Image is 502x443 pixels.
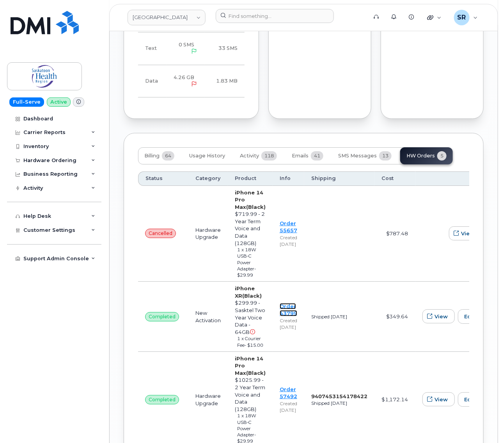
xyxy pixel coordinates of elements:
div: Created [DATE] [280,400,297,413]
span: View [435,313,448,320]
span: 118 [261,151,277,161]
span: $299.99 - Sasktel Two Year Voice Data - 64GB [235,300,265,335]
strong: 9407453154178422 [311,393,367,399]
span: (Black) [246,204,266,210]
div: 1 x Courier Fee [237,335,266,348]
span: Category [195,175,220,182]
td: $349.64 [374,282,415,351]
span: (Black) [246,370,266,376]
span: Billing [144,153,160,159]
span: cancelled [149,230,172,237]
div: Created [DATE] [280,234,297,247]
span: 13 [379,151,392,161]
a: Saskatoon Health Region [128,10,206,25]
div: null&#013; [145,312,179,321]
strong: iPhone 14 Pro Max [235,355,266,376]
span: SMS Messages [338,153,377,159]
input: Find something... [216,9,334,23]
span: completed [149,396,176,403]
a: Order 57492 [280,386,297,400]
button: View [422,309,455,323]
strong: iPhone XR [235,285,262,299]
span: - $15.00 [245,342,263,348]
iframe: Messenger Launcher [468,409,496,437]
span: User Wishes to Pay: $299.99 [250,329,256,335]
span: 0 SMS [179,42,194,48]
a: Order 55657 [280,220,297,234]
td: $787.48 [374,186,415,282]
div: Created [DATE] [280,317,297,330]
button: View [422,392,455,406]
span: Info [280,175,291,182]
span: $1025.99 - 2 Year Term Voice and Data (128GB) [235,377,265,412]
span: 4.26 GB [174,74,194,80]
span: completed [149,313,176,320]
div: Quicklinks [422,10,447,25]
span: SR [458,13,466,22]
div: 1 x 18W USB-C Power Adapter [237,247,266,278]
td: New Activation [188,282,228,351]
td: 33 SMS [204,32,245,65]
div: null&#013; [145,395,179,404]
span: Product [235,175,256,182]
td: Text [138,32,167,65]
span: Shipping [311,175,336,182]
div: null&#013; [145,229,176,238]
span: Status [145,175,163,182]
a: Edit [458,309,481,323]
span: Emails [292,153,309,159]
a: Order 43799 [280,303,297,317]
a: Edit [458,392,481,406]
td: Data [138,65,167,98]
span: Usage History [189,153,225,159]
span: 41 [311,151,323,161]
span: 64 [162,151,174,161]
span: View [461,230,475,237]
td: Hardware Upgrade [188,186,228,282]
div: Sebastian Reissig [449,10,483,25]
span: View [435,396,448,403]
td: 1.83 MB [204,65,245,98]
span: $719.99 - 2 Year Term Voice and Data (128GB) [235,211,265,246]
div: Shipped [DATE] [311,313,367,320]
div: Shipped [DATE] [311,400,367,406]
span: Cost [381,175,394,182]
span: Activity [240,153,259,159]
span: (Black) [242,293,262,299]
button: View [449,226,481,240]
strong: iPhone 14 Pro Max [235,189,266,210]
